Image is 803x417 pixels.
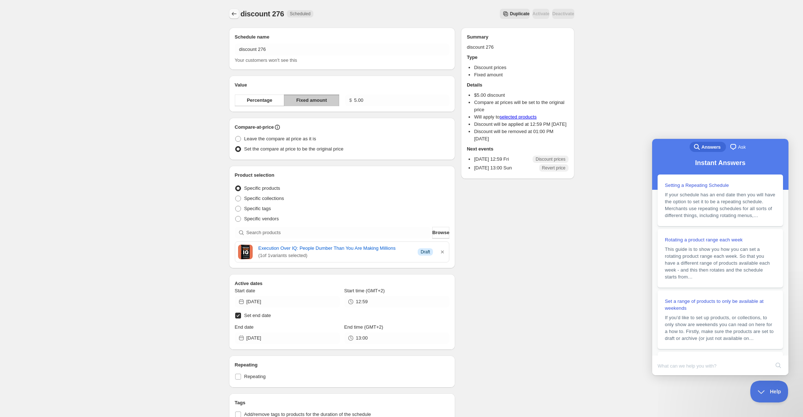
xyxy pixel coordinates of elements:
p: discount 276 [467,44,568,51]
span: Duplicate [510,11,530,17]
iframe: Help Scout Beacon - Close [750,381,788,402]
h2: Value [235,81,450,89]
h2: Active dates [235,280,450,287]
h2: Next events [467,145,568,153]
h2: Repeating [235,361,450,369]
span: Draft [421,249,430,255]
span: Set the compare at price to be the original price [244,146,344,152]
li: Discount will be removed at 01:00 PM [DATE] [474,128,568,143]
span: Browse [432,229,449,236]
button: Percentage [235,95,285,106]
li: $ 5.00 discount [474,92,568,99]
h2: Schedule name [235,33,450,41]
span: Start time (GMT+2) [344,288,385,293]
li: Will apply to [474,113,568,121]
span: End time (GMT+2) [344,324,383,330]
span: Specific products [244,185,280,191]
span: ( 1 of 1 variants selected) [258,252,412,259]
a: selected products [499,114,537,120]
span: Leave the compare at price as it is [244,136,316,141]
li: Fixed amount [474,71,568,79]
button: Schedules [229,9,239,19]
span: $ [349,97,352,103]
iframe: Help Scout Beacon - Live Chat, Contact Form, and Knowledge Base [652,139,788,375]
span: Discount prices [535,156,565,162]
span: Specific tags [244,206,271,211]
li: Compare at prices will be set to the original price [474,99,568,113]
button: Fixed amount [284,95,339,106]
p: [DATE] 12:59 Fri [474,156,509,163]
button: Browse [432,227,449,238]
h2: Product selection [235,172,450,179]
button: Secondary action label [500,9,530,19]
span: End date [235,324,254,330]
span: Your customers won't see this [235,57,297,63]
span: Set end date [244,313,271,318]
img: Cover image of Execution Over IQ: People Dumber Than You Are Making Millions by Tyler Andrew Cole... [238,245,253,259]
span: Scheduled [290,11,310,17]
h2: Type [467,54,568,61]
span: Revert price [542,165,566,171]
h2: Details [467,81,568,89]
span: Add/remove tags to products for the duration of the schedule [244,412,371,417]
a: Execution Over IQ: People Dumber Than You Are Making Millions [258,245,412,252]
span: discount 276 [241,10,284,18]
li: Discount will be applied at 12:59 PM [DATE] [474,121,568,128]
span: Percentage [247,97,272,104]
span: Start date [235,288,255,293]
h2: Summary [467,33,568,41]
h2: Compare-at-price [235,124,274,131]
span: Specific collections [244,196,284,201]
h2: Tags [235,399,450,406]
span: Fixed amount [296,97,327,104]
p: [DATE] 13:00 Sun [474,164,512,172]
span: Specific vendors [244,216,279,221]
li: Discount prices [474,64,568,71]
span: Repeating [244,374,266,379]
input: Search products [246,227,431,238]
